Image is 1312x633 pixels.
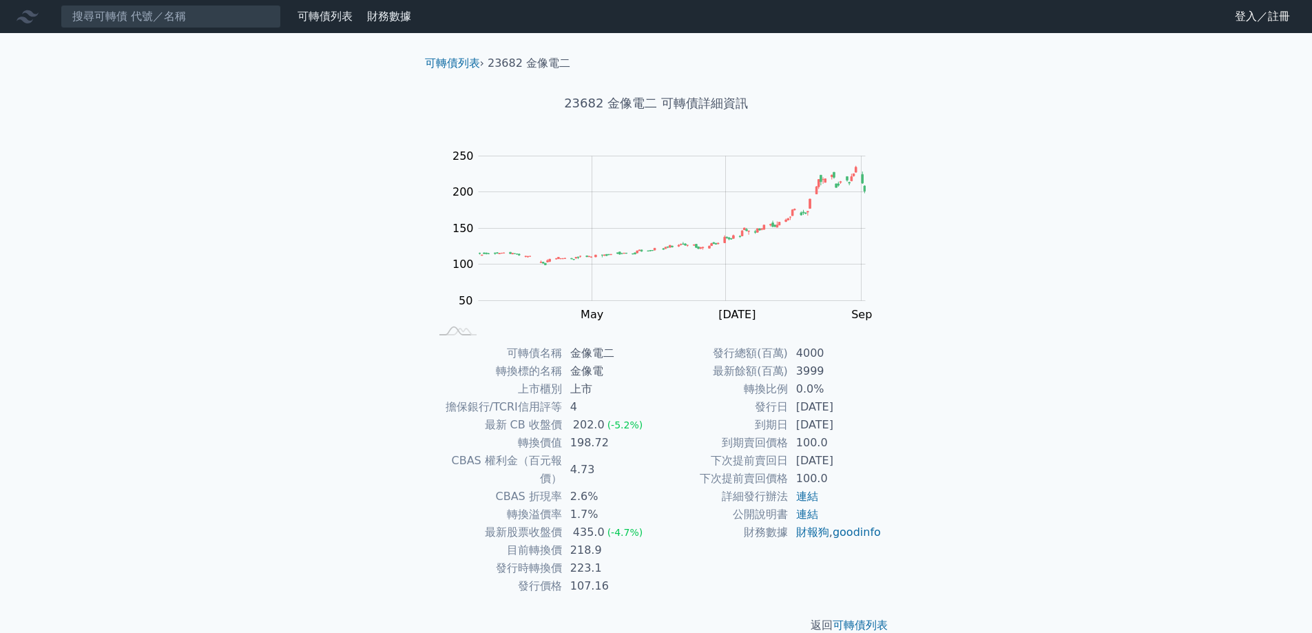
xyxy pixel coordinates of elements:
[430,541,562,559] td: 目前轉換價
[452,258,474,271] tspan: 100
[656,506,788,523] td: 公開說明書
[656,452,788,470] td: 下次提前賣回日
[607,527,643,538] span: (-4.7%)
[656,523,788,541] td: 財務數據
[430,488,562,506] td: CBAS 折現率
[562,434,656,452] td: 198.72
[656,488,788,506] td: 詳細發行辦法
[367,10,411,23] a: 財務數據
[430,506,562,523] td: 轉換溢價率
[562,398,656,416] td: 4
[833,619,888,632] a: 可轉債列表
[656,416,788,434] td: 到期日
[562,577,656,595] td: 107.16
[562,559,656,577] td: 223.1
[425,56,480,70] a: 可轉債列表
[570,416,607,434] div: 202.0
[430,398,562,416] td: 擔保銀行/TCRI信用評等
[796,490,818,503] a: 連結
[788,470,882,488] td: 100.0
[430,577,562,595] td: 發行價格
[562,506,656,523] td: 1.7%
[656,362,788,380] td: 最新餘額(百萬)
[414,94,899,113] h1: 23682 金像電二 可轉債詳細資訊
[430,380,562,398] td: 上市櫃別
[446,149,886,349] g: Chart
[796,508,818,521] a: 連結
[607,419,643,430] span: (-5.2%)
[788,434,882,452] td: 100.0
[718,308,756,321] tspan: [DATE]
[788,380,882,398] td: 0.0%
[1224,6,1301,28] a: 登入／註冊
[788,344,882,362] td: 4000
[796,526,829,539] a: 財報狗
[452,185,474,198] tspan: 200
[61,5,281,28] input: 搜尋可轉債 代號／名稱
[562,488,656,506] td: 2.6%
[788,523,882,541] td: ,
[430,559,562,577] td: 發行時轉換價
[298,10,353,23] a: 可轉債列表
[656,434,788,452] td: 到期賣回價格
[488,55,570,72] li: 23682 金像電二
[833,526,881,539] a: goodinfo
[430,452,562,488] td: CBAS 權利金（百元報價）
[788,362,882,380] td: 3999
[788,416,882,434] td: [DATE]
[430,434,562,452] td: 轉換價值
[452,149,474,163] tspan: 250
[452,222,474,235] tspan: 150
[851,308,872,321] tspan: Sep
[459,294,472,307] tspan: 50
[562,362,656,380] td: 金像電
[562,380,656,398] td: 上市
[656,470,788,488] td: 下次提前賣回價格
[425,55,484,72] li: ›
[430,362,562,380] td: 轉換標的名稱
[430,523,562,541] td: 最新股票收盤價
[562,541,656,559] td: 218.9
[430,416,562,434] td: 最新 CB 收盤價
[656,344,788,362] td: 發行總額(百萬)
[562,452,656,488] td: 4.73
[656,380,788,398] td: 轉換比例
[788,398,882,416] td: [DATE]
[570,523,607,541] div: 435.0
[430,344,562,362] td: 可轉債名稱
[656,398,788,416] td: 發行日
[788,452,882,470] td: [DATE]
[581,308,603,321] tspan: May
[562,344,656,362] td: 金像電二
